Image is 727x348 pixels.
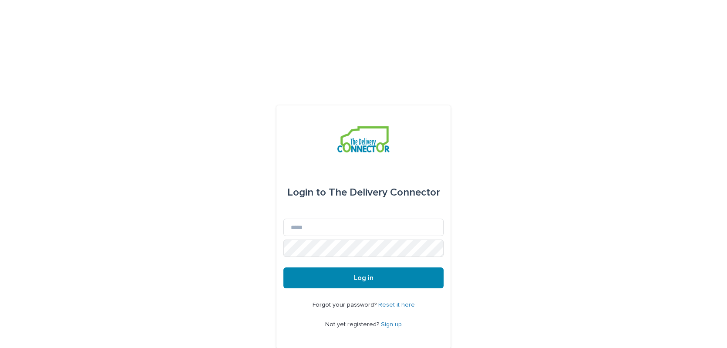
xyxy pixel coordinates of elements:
span: Not yet registered? [325,321,381,328]
span: Login to [287,187,326,198]
span: Forgot your password? [313,302,378,308]
img: aCWQmA6OSGG0Kwt8cj3c [337,126,389,152]
div: The Delivery Connector [287,180,440,205]
a: Reset it here [378,302,415,308]
button: Log in [283,267,444,288]
a: Sign up [381,321,402,328]
span: Log in [354,274,374,281]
